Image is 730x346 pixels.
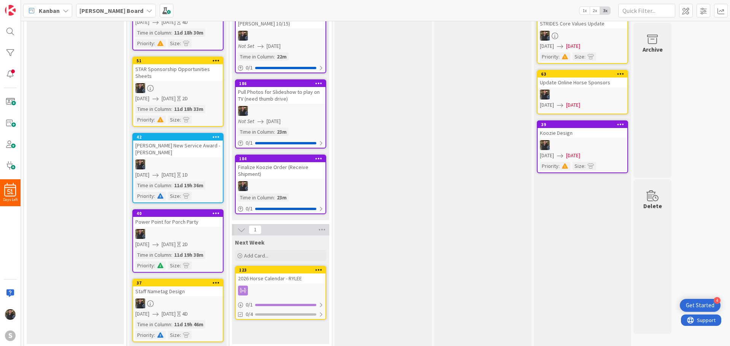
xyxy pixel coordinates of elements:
div: 42 [133,134,223,141]
div: Pull Photos for Slideshow to play on TV (need thumb drive) [236,87,325,104]
div: Time in Column [238,128,274,136]
span: : [180,261,181,270]
span: Support [16,1,35,10]
div: Open Get Started checklist, remaining modules: 4 [680,299,720,312]
div: Time in Column [238,193,274,202]
span: [DATE] [267,42,281,50]
div: Time in Column [135,105,171,113]
span: : [171,181,172,190]
div: 184Finalize Koozie Order (Receive Shipment) [236,155,325,179]
span: 1x [579,7,590,14]
span: : [274,128,275,136]
div: 0/1 [236,300,325,310]
div: Priority [135,192,154,200]
div: 63 [538,71,627,77]
div: 2D [182,95,188,103]
div: Time in Column [135,320,171,329]
span: : [171,320,172,329]
img: CC [135,229,145,239]
div: 11d 19h 36m [172,181,205,190]
span: : [171,105,172,113]
span: 0 / 1 [246,64,253,72]
img: CC [135,160,145,169]
span: [DATE] [162,95,176,103]
span: : [180,39,181,47]
div: Size [168,192,180,200]
div: 42 [136,134,223,140]
div: 2D [182,240,188,248]
div: 51 [136,58,223,63]
div: CC [133,299,223,308]
img: CC [135,299,145,308]
div: 39Koozie Design [538,121,627,138]
div: Get Started [686,302,714,309]
div: Time in Column [135,181,171,190]
div: 63 [541,71,627,77]
img: CC [238,106,248,116]
span: [DATE] [566,152,580,160]
div: 11d 19h 38m [172,251,205,259]
span: : [154,115,155,124]
span: [DATE] [162,310,176,318]
div: 23m [275,128,289,136]
span: [DATE] [566,42,580,50]
div: Priority [540,162,559,170]
div: 0/1 [236,138,325,148]
div: 23m [275,193,289,202]
div: Size [573,162,584,170]
div: 11d 18h 33m [172,105,205,113]
div: 37 [133,280,223,286]
span: [DATE] [566,101,580,109]
div: 186 [236,80,325,87]
img: CC [238,31,248,41]
div: 0/1 [236,204,325,213]
div: 51STAR Sponsorship Opportunities Sheets [133,57,223,81]
span: : [154,39,155,47]
input: Quick Filter... [618,4,675,17]
span: : [154,261,155,270]
div: 39 [541,122,627,127]
span: 3x [600,7,610,14]
div: Power Point for Porch Party [133,217,223,227]
div: CC [538,31,627,41]
span: 1 [249,225,262,234]
div: 1232026 Horse Calendar - RYLEE [236,267,325,283]
div: 4D [182,310,188,318]
div: Size [168,261,180,270]
div: 1D [182,171,188,179]
div: CC [538,140,627,150]
div: CC [538,90,627,100]
div: 4 [714,297,720,304]
span: : [154,192,155,200]
div: Priority [135,39,154,47]
div: 39 [538,121,627,128]
div: STAR Sponsorship Opportunities Sheets [133,64,223,81]
span: : [584,162,586,170]
span: : [171,28,172,37]
div: 37 [136,280,223,286]
div: Finalize Koozie Order (Receive Shipment) [236,162,325,179]
div: 22m [275,52,289,61]
div: Size [573,52,584,61]
div: 123 [236,267,325,273]
div: 37Staff Nametag Design [133,280,223,296]
span: : [180,331,181,339]
span: : [559,52,560,61]
div: CC [236,106,325,116]
span: : [180,192,181,200]
div: Size [168,39,180,47]
span: 0 / 1 [246,301,253,309]
img: CC [135,83,145,93]
div: 40 [133,210,223,217]
span: : [171,251,172,259]
div: Koozie Design [538,128,627,138]
div: Staff Nametag Design [133,286,223,296]
div: Time in Column [135,251,171,259]
span: [DATE] [135,18,149,26]
div: 184 [236,155,325,162]
img: CC [540,90,550,100]
span: 0/4 [246,310,253,318]
span: : [180,115,181,124]
div: 4D [182,18,188,26]
div: 184 [239,156,325,161]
